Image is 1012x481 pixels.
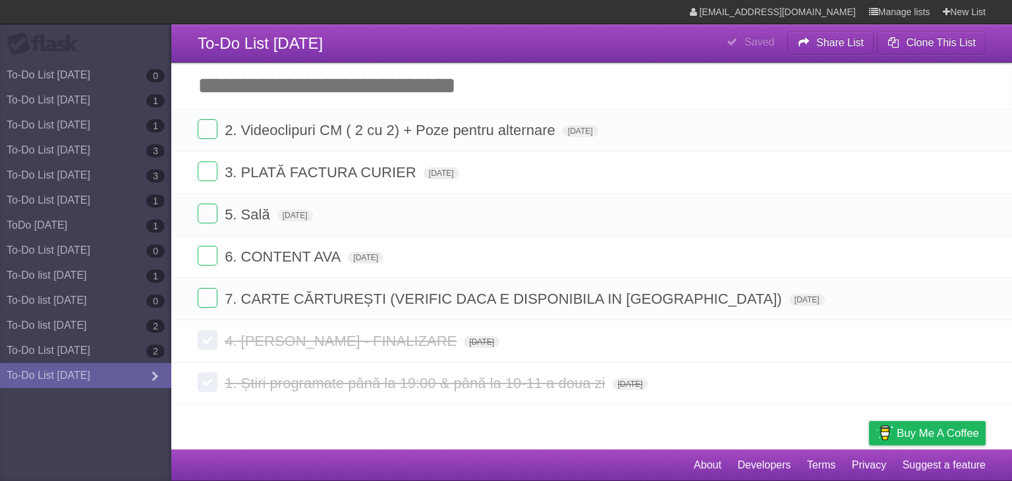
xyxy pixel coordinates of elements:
div: Flask [7,32,86,56]
label: Done [198,288,217,308]
b: 3 [146,169,165,183]
b: 1 [146,219,165,233]
b: 2 [146,320,165,333]
b: Clone This List [906,37,976,48]
span: [DATE] [348,252,383,264]
span: 1. Știri programate până la 19:00 & până la 10-11 a doua zi [225,375,608,391]
span: 6. CONTENT AVA [225,248,344,265]
b: 0 [146,295,165,308]
b: 0 [146,69,165,82]
button: Share List [787,31,874,55]
label: Done [198,119,217,139]
b: 3 [146,144,165,157]
b: 1 [146,269,165,283]
a: Developers [737,453,791,478]
b: 0 [146,244,165,258]
label: Done [198,330,217,350]
span: [DATE] [277,210,313,221]
span: [DATE] [563,125,598,137]
span: 4. [PERSON_NAME] - FINALIZARE [225,333,460,349]
label: Done [198,372,217,392]
span: 3. PLATĂ FACTURA CURIER [225,164,420,181]
span: [DATE] [424,167,459,179]
span: 2. Videoclipuri CM ( 2 cu 2) + Poze pentru alternare [225,122,559,138]
b: 1 [146,94,165,107]
label: Done [198,246,217,266]
span: Buy me a coffee [897,422,979,445]
a: Privacy [852,453,886,478]
a: Buy me a coffee [869,421,986,445]
img: Buy me a coffee [876,422,893,444]
b: 1 [146,119,165,132]
b: Share List [816,37,864,48]
label: Done [198,204,217,223]
button: Clone This List [877,31,986,55]
span: [DATE] [789,294,825,306]
span: To-Do List [DATE] [198,34,323,52]
b: 2 [146,345,165,358]
span: 5. Sală [225,206,273,223]
a: Suggest a feature [903,453,986,478]
span: [DATE] [613,378,648,390]
label: Done [198,161,217,181]
a: Terms [807,453,836,478]
a: About [694,453,721,478]
b: Saved [745,36,774,47]
b: 1 [146,194,165,208]
span: [DATE] [464,336,499,348]
span: 7. CARTE CĂRTUREȘTI (VERIFIC DACA E DISPONIBILA IN [GEOGRAPHIC_DATA]) [225,291,785,307]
